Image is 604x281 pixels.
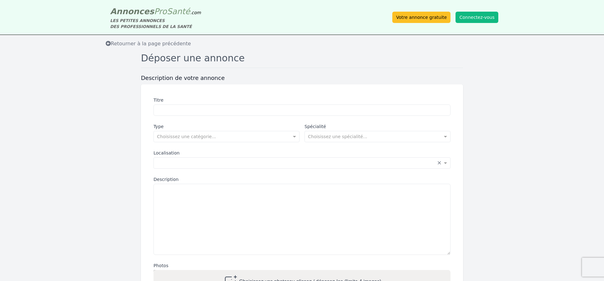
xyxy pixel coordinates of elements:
div: LES PETITES ANNONCES DES PROFESSIONNELS DE LA SANTÉ [110,18,201,30]
span: Santé [167,7,190,16]
label: Photos [154,262,450,269]
h1: Déposer une annonce [141,53,463,68]
label: Titre [154,97,450,103]
label: Localisation [154,150,450,156]
label: Type [154,123,299,130]
a: AnnoncesProSanté.com [110,7,201,16]
i: Retourner à la liste [106,41,111,46]
span: Pro [154,7,167,16]
button: Connectez-vous [456,12,498,23]
h3: Description de votre annonce [141,74,463,82]
span: Annonces [110,7,154,16]
a: Votre annonce gratuite [392,12,450,23]
span: .com [190,10,201,15]
span: Retourner à la page précédente [106,41,191,47]
label: Spécialité [305,123,450,130]
span: Clear all [437,160,442,166]
label: Description [154,176,450,183]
